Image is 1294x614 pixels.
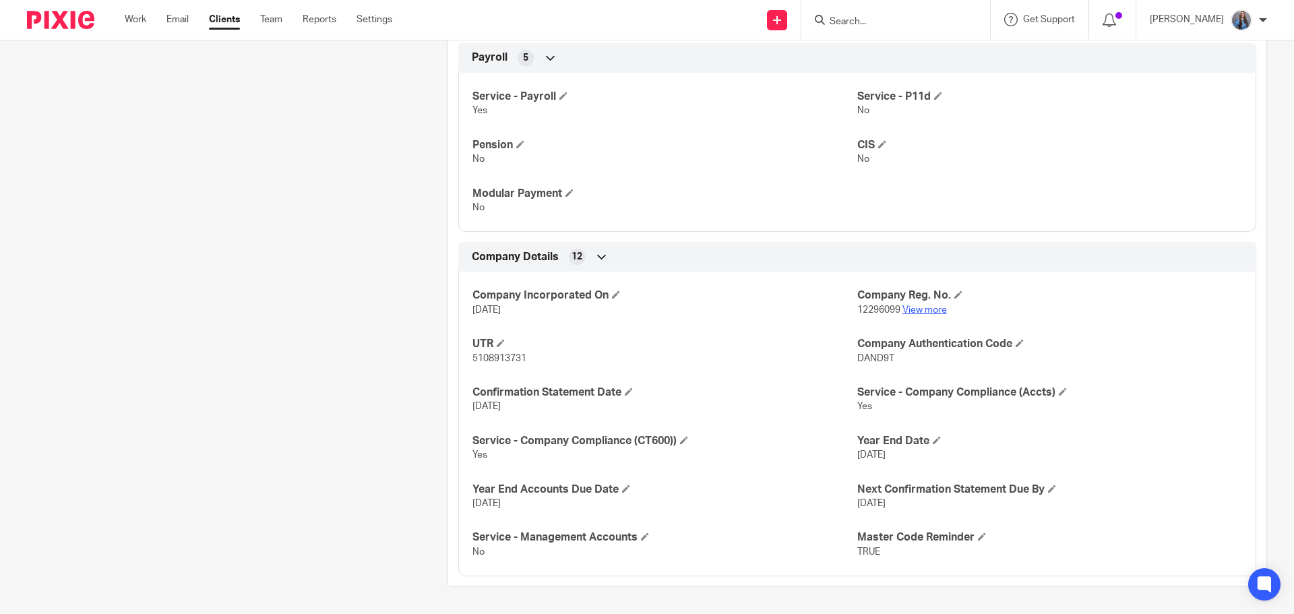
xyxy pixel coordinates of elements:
[1231,9,1252,31] img: Amanda-scaled.jpg
[472,106,487,115] span: Yes
[857,483,1242,497] h4: Next Confirmation Statement Due By
[857,530,1242,545] h4: Master Code Reminder
[857,154,869,164] span: No
[209,13,240,26] a: Clients
[857,402,872,411] span: Yes
[857,337,1242,351] h4: Company Authentication Code
[472,90,857,104] h4: Service - Payroll
[166,13,189,26] a: Email
[472,250,559,264] span: Company Details
[472,499,501,508] span: [DATE]
[857,386,1242,400] h4: Service - Company Compliance (Accts)
[125,13,146,26] a: Work
[472,305,501,315] span: [DATE]
[472,547,485,557] span: No
[472,450,487,460] span: Yes
[857,354,894,363] span: DAND9T
[523,51,528,65] span: 5
[857,499,886,508] span: [DATE]
[472,483,857,497] h4: Year End Accounts Due Date
[857,288,1242,303] h4: Company Reg. No.
[1023,15,1075,24] span: Get Support
[472,154,485,164] span: No
[857,434,1242,448] h4: Year End Date
[857,305,900,315] span: 12296099
[857,450,886,460] span: [DATE]
[260,13,282,26] a: Team
[357,13,392,26] a: Settings
[857,90,1242,104] h4: Service - P11d
[572,250,582,264] span: 12
[27,11,94,29] img: Pixie
[472,386,857,400] h4: Confirmation Statement Date
[1150,13,1224,26] p: [PERSON_NAME]
[303,13,336,26] a: Reports
[472,203,485,212] span: No
[902,305,947,315] a: View more
[828,16,950,28] input: Search
[472,337,857,351] h4: UTR
[472,402,501,411] span: [DATE]
[472,138,857,152] h4: Pension
[472,187,857,201] h4: Modular Payment
[472,434,857,448] h4: Service - Company Compliance (CT600))
[472,354,526,363] span: 5108913731
[472,530,857,545] h4: Service - Management Accounts
[857,106,869,115] span: No
[857,138,1242,152] h4: CIS
[472,288,857,303] h4: Company Incorporated On
[472,51,507,65] span: Payroll
[857,547,880,557] span: TRUE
